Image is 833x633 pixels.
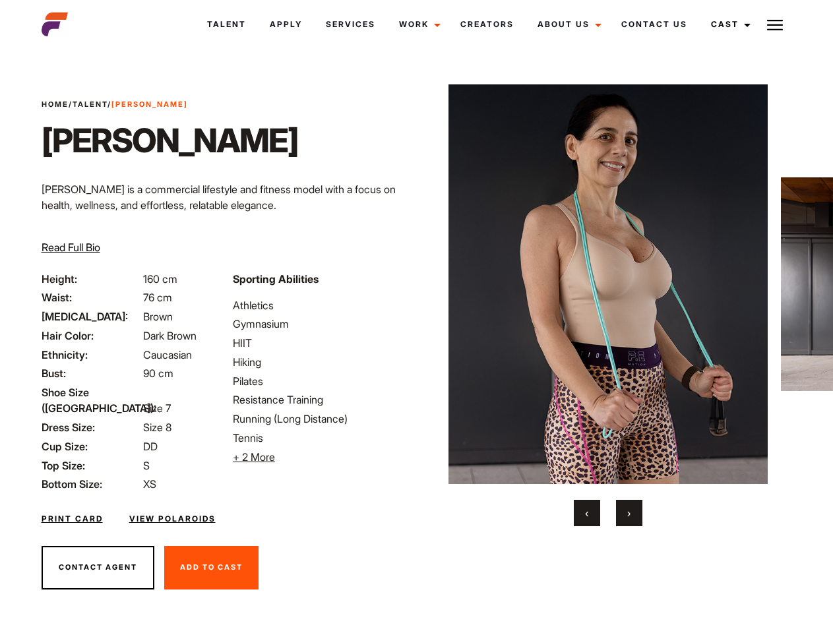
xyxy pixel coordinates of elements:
span: Size 8 [143,421,171,434]
a: Apply [258,7,314,42]
span: Size 7 [143,402,171,415]
span: XS [143,477,156,491]
span: Dark Brown [143,329,197,342]
span: Shoe Size ([GEOGRAPHIC_DATA]): [42,384,140,416]
a: Print Card [42,513,103,525]
span: 90 cm [143,367,173,380]
span: 76 cm [143,291,172,304]
a: Talent [73,100,108,109]
p: Through her modeling and wellness brand, HEAL, she inspires others on their wellness journeys—cha... [42,224,409,271]
li: Gymnasium [233,316,408,332]
a: Creators [448,7,526,42]
span: Next [627,506,631,520]
span: / / [42,99,188,110]
span: Waist: [42,289,140,305]
a: Services [314,7,387,42]
button: Add To Cast [164,546,259,589]
a: Work [387,7,448,42]
span: Add To Cast [180,562,243,572]
span: Bust: [42,365,140,381]
button: Contact Agent [42,546,154,589]
span: DD [143,440,158,453]
span: Ethnicity: [42,347,140,363]
span: Top Size: [42,458,140,473]
li: HIIT [233,335,408,351]
li: Tennis [233,430,408,446]
span: 160 cm [143,272,177,286]
span: Brown [143,310,173,323]
li: Resistance Training [233,392,408,407]
a: Home [42,100,69,109]
li: Pilates [233,373,408,389]
li: Running (Long Distance) [233,411,408,427]
button: Read Full Bio [42,239,100,255]
span: Read Full Bio [42,241,100,254]
a: Contact Us [609,7,699,42]
span: Bottom Size: [42,476,140,492]
p: [PERSON_NAME] is a commercial lifestyle and fitness model with a focus on health, wellness, and e... [42,181,409,213]
a: Talent [195,7,258,42]
img: cropped-aefm-brand-fav-22-square.png [42,11,68,38]
strong: [PERSON_NAME] [111,100,188,109]
span: Dress Size: [42,419,140,435]
span: [MEDICAL_DATA]: [42,309,140,324]
a: About Us [526,7,609,42]
span: Previous [585,506,588,520]
li: Hiking [233,354,408,370]
h1: [PERSON_NAME] [42,121,298,160]
span: Cup Size: [42,438,140,454]
span: Caucasian [143,348,192,361]
strong: Sporting Abilities [233,272,319,286]
a: Cast [699,7,758,42]
a: View Polaroids [129,513,216,525]
span: Height: [42,271,140,287]
span: S [143,459,150,472]
span: Hair Color: [42,328,140,344]
img: Burger icon [767,17,783,33]
span: + 2 More [233,450,275,464]
li: Athletics [233,297,408,313]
